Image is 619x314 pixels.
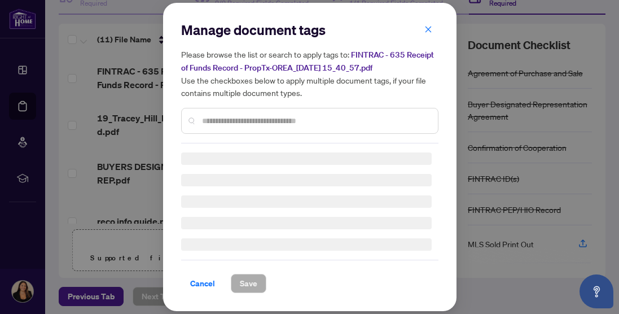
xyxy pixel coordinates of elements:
[424,25,432,33] span: close
[231,274,266,293] button: Save
[181,50,434,73] span: FINTRAC - 635 Receipt of Funds Record - PropTx-OREA_[DATE] 15_40_57.pdf
[580,274,613,308] button: Open asap
[181,48,438,99] h5: Please browse the list or search to apply tags to: Use the checkboxes below to apply multiple doc...
[181,21,438,39] h2: Manage document tags
[190,274,215,293] span: Cancel
[181,274,224,293] button: Cancel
